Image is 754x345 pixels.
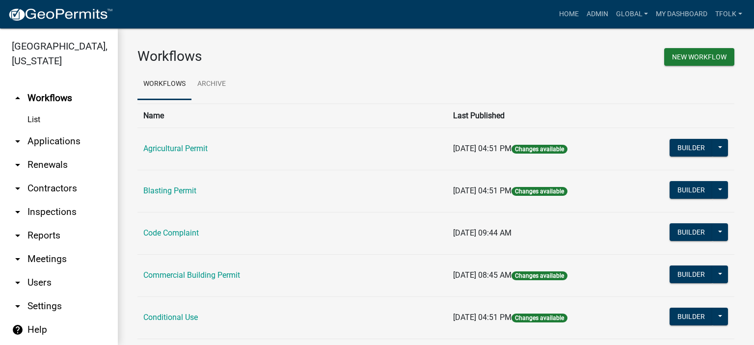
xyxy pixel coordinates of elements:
button: Builder [670,181,713,199]
a: Commercial Building Permit [143,270,240,280]
span: [DATE] 04:51 PM [453,144,512,153]
i: help [12,324,24,336]
i: arrow_drop_down [12,300,24,312]
a: Admin [583,5,612,24]
span: [DATE] 04:51 PM [453,186,512,195]
button: Builder [670,265,713,283]
a: Archive [191,69,232,100]
span: Changes available [512,271,567,280]
i: arrow_drop_down [12,253,24,265]
span: Changes available [512,314,567,322]
i: arrow_drop_down [12,277,24,289]
button: New Workflow [664,48,734,66]
i: arrow_drop_down [12,230,24,241]
i: arrow_drop_down [12,159,24,171]
a: Conditional Use [143,313,198,322]
h3: Workflows [137,48,429,65]
i: arrow_drop_down [12,183,24,194]
a: Workflows [137,69,191,100]
i: arrow_drop_down [12,206,24,218]
span: Changes available [512,145,567,154]
span: [DATE] 09:44 AM [453,228,512,238]
a: Blasting Permit [143,186,196,195]
a: Home [555,5,583,24]
button: Builder [670,308,713,325]
th: Last Published [447,104,631,128]
span: Changes available [512,187,567,196]
a: Code Complaint [143,228,199,238]
button: Builder [670,223,713,241]
button: Builder [670,139,713,157]
th: Name [137,104,447,128]
a: My Dashboard [652,5,711,24]
a: tfolk [711,5,746,24]
span: [DATE] 04:51 PM [453,313,512,322]
a: Agricultural Permit [143,144,208,153]
a: Global [612,5,652,24]
i: arrow_drop_down [12,135,24,147]
i: arrow_drop_up [12,92,24,104]
span: [DATE] 08:45 AM [453,270,512,280]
